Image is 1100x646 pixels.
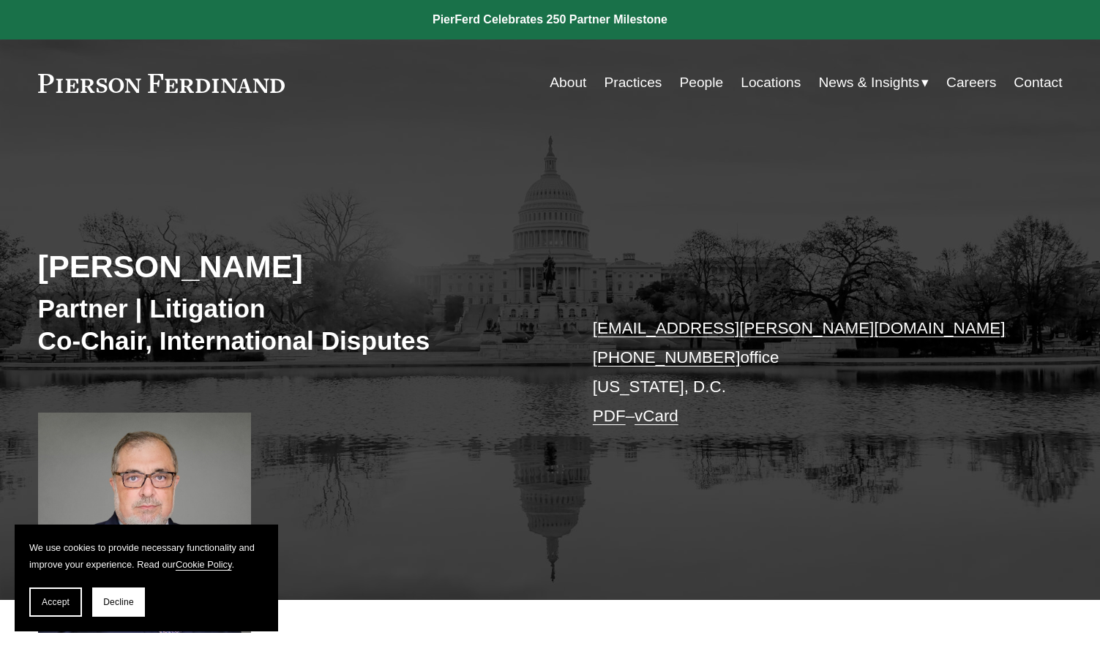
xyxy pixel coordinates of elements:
span: News & Insights [818,70,919,96]
a: folder dropdown [818,69,929,97]
a: Contact [1014,69,1062,97]
a: Careers [946,69,996,97]
a: Locations [741,69,801,97]
p: We use cookies to provide necessary functionality and improve your experience. Read our . [29,539,263,573]
a: Cookie Policy [176,559,232,570]
a: People [679,69,723,97]
a: vCard [635,407,678,425]
a: [PHONE_NUMBER] [593,348,741,367]
button: Decline [92,587,145,617]
a: PDF [593,407,626,425]
button: Accept [29,587,82,617]
a: [EMAIL_ADDRESS][PERSON_NAME][DOMAIN_NAME] [593,319,1006,337]
span: Accept [42,597,70,607]
section: Cookie banner [15,525,278,631]
h2: [PERSON_NAME] [38,247,550,285]
p: office [US_STATE], D.C. – [593,314,1019,432]
h3: Partner | Litigation Co-Chair, International Disputes [38,293,550,356]
a: About [550,69,586,97]
span: Decline [103,597,134,607]
a: Practices [605,69,662,97]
